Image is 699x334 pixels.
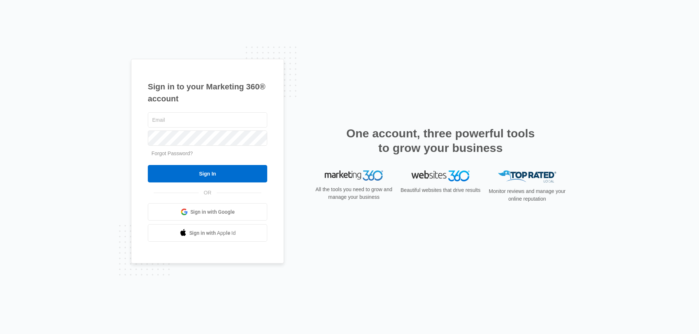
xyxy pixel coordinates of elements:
[148,81,267,105] h1: Sign in to your Marketing 360® account
[151,150,193,156] a: Forgot Password?
[190,208,235,216] span: Sign in with Google
[498,170,556,182] img: Top Rated Local
[148,112,267,128] input: Email
[344,126,537,155] h2: One account, three powerful tools to grow your business
[325,170,383,181] img: Marketing 360
[148,165,267,182] input: Sign In
[411,170,470,181] img: Websites 360
[400,186,481,194] p: Beautiful websites that drive results
[189,229,236,237] span: Sign in with Apple Id
[148,203,267,221] a: Sign in with Google
[199,189,217,197] span: OR
[148,224,267,242] a: Sign in with Apple Id
[486,188,568,203] p: Monitor reviews and manage your online reputation
[313,186,395,201] p: All the tools you need to grow and manage your business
